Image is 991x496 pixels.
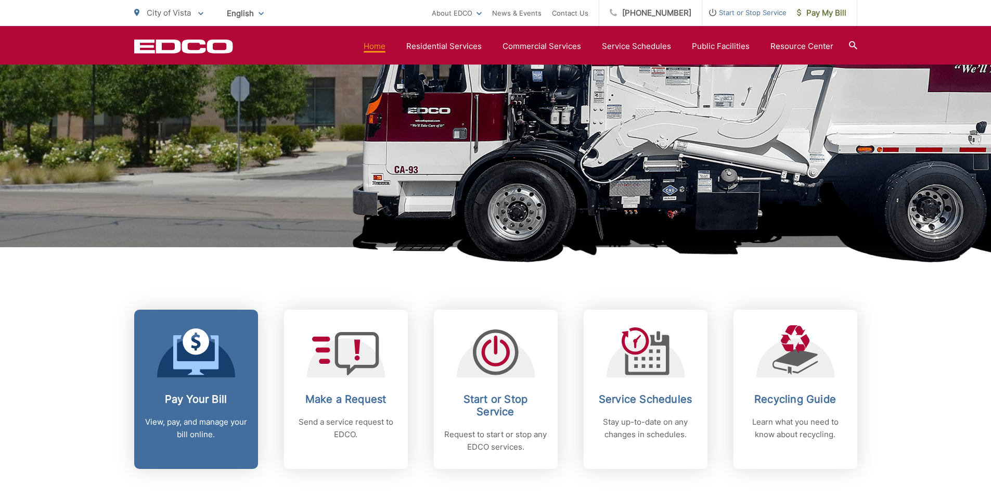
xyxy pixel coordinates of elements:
[284,310,408,469] a: Make a Request Send a service request to EDCO.
[492,7,542,19] a: News & Events
[134,310,258,469] a: Pay Your Bill View, pay, and manage your bill online.
[744,416,847,441] p: Learn what you need to know about recycling.
[432,7,482,19] a: About EDCO
[733,310,857,469] a: Recycling Guide Learn what you need to know about recycling.
[602,40,671,53] a: Service Schedules
[444,393,547,418] h2: Start or Stop Service
[219,4,272,22] span: English
[134,39,233,54] a: EDCD logo. Return to the homepage.
[744,393,847,405] h2: Recycling Guide
[584,310,707,469] a: Service Schedules Stay up-to-date on any changes in schedules.
[294,393,397,405] h2: Make a Request
[145,416,248,441] p: View, pay, and manage your bill online.
[147,8,191,18] span: City of Vista
[552,7,588,19] a: Contact Us
[797,7,846,19] span: Pay My Bill
[503,40,581,53] a: Commercial Services
[770,40,833,53] a: Resource Center
[406,40,482,53] a: Residential Services
[444,428,547,453] p: Request to start or stop any EDCO services.
[594,416,697,441] p: Stay up-to-date on any changes in schedules.
[294,416,397,441] p: Send a service request to EDCO.
[692,40,750,53] a: Public Facilities
[364,40,385,53] a: Home
[594,393,697,405] h2: Service Schedules
[145,393,248,405] h2: Pay Your Bill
